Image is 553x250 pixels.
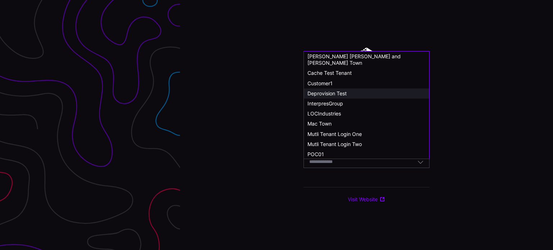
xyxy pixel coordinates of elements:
[307,70,352,76] span: Cache Test Tenant
[307,90,347,96] span: Deprovision Test
[348,196,385,203] a: Visit Website
[307,121,332,127] span: Mac Town
[307,110,341,117] span: LOCIndustries
[307,100,343,106] span: InterpresGroup
[307,141,362,147] span: Mutli Tenant Login Two
[307,53,402,66] span: [PERSON_NAME] [PERSON_NAME] and [PERSON_NAME] Town
[307,151,324,157] span: POC01
[417,159,424,165] button: Toggle options menu
[307,80,333,86] span: Customer1
[307,131,362,137] span: Mutli Tenant Login One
